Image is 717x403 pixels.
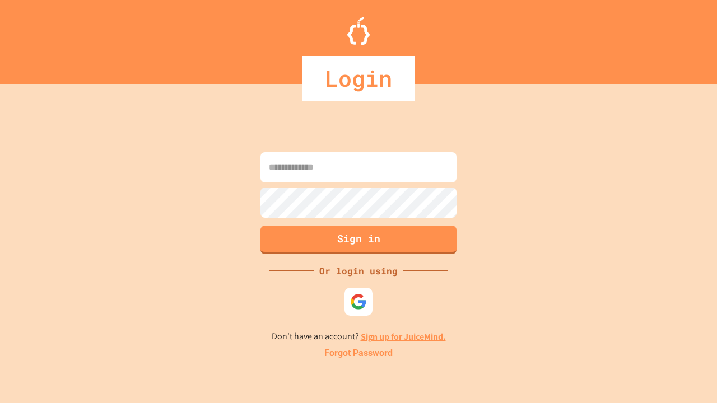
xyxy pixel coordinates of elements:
[670,358,706,392] iframe: chat widget
[260,226,457,254] button: Sign in
[624,310,706,357] iframe: chat widget
[314,264,403,278] div: Or login using
[302,56,415,101] div: Login
[324,346,393,360] a: Forgot Password
[350,293,367,310] img: google-icon.svg
[347,17,370,45] img: Logo.svg
[272,330,446,344] p: Don't have an account?
[361,331,446,343] a: Sign up for JuiceMind.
